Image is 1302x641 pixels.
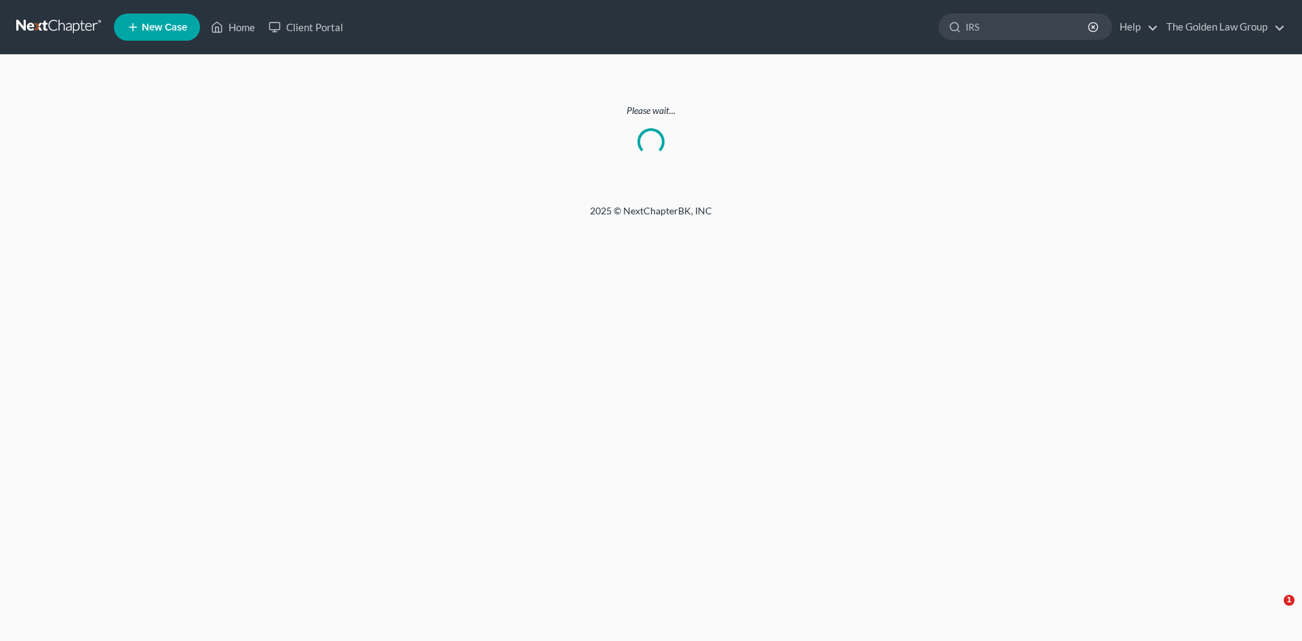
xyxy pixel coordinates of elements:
iframe: Intercom live chat [1256,595,1288,627]
span: 1 [1284,595,1295,606]
a: The Golden Law Group [1160,15,1285,39]
span: New Case [142,22,187,33]
div: 2025 © NextChapterBK, INC [264,204,1038,229]
a: Home [204,15,262,39]
input: Search by name... [966,14,1090,39]
a: Help [1113,15,1158,39]
a: Client Portal [262,15,350,39]
p: Please wait... [16,104,1286,117]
